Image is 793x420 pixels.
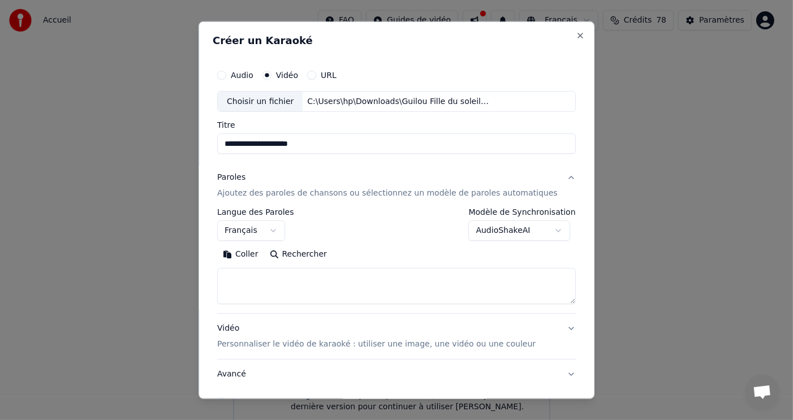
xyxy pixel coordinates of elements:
label: URL [321,71,337,79]
div: Paroles [217,172,245,183]
h2: Créer un Karaoké [213,35,580,45]
div: C:\Users\hp\Downloads\Guilou Fille du soleil.mp4 [303,96,495,107]
div: ParolesAjoutez des paroles de chansons ou sélectionnez un modèle de paroles automatiques [217,208,576,313]
div: Vidéo [217,323,536,350]
button: Rechercher [264,245,333,263]
button: ParolesAjoutez des paroles de chansons ou sélectionnez un modèle de paroles automatiques [217,163,576,208]
p: Personnaliser le vidéo de karaoké : utiliser une image, une vidéo ou une couleur [217,339,536,350]
label: Audio [231,71,253,79]
label: Langue des Paroles [217,208,294,216]
p: Ajoutez des paroles de chansons ou sélectionnez un modèle de paroles automatiques [217,188,558,199]
label: Titre [217,121,576,129]
button: VidéoPersonnaliser le vidéo de karaoké : utiliser une image, une vidéo ou une couleur [217,314,576,359]
button: Coller [217,245,264,263]
button: Avancé [217,360,576,389]
div: Choisir un fichier [218,91,303,111]
label: Modèle de Synchronisation [469,208,576,216]
label: Vidéo [276,71,298,79]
